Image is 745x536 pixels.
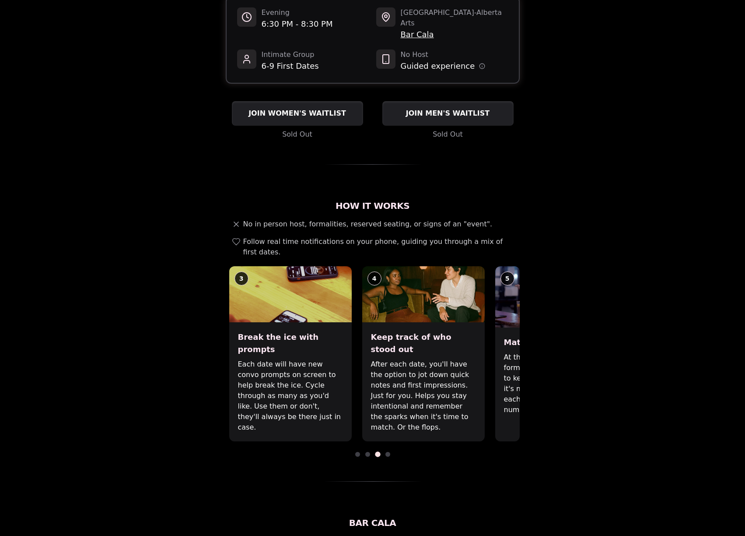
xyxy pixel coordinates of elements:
[401,28,508,41] span: Bar Cala
[262,18,333,30] span: 6:30 PM - 8:30 PM
[401,60,475,72] span: Guided experience
[401,49,486,60] span: No Host
[382,101,514,126] button: JOIN MEN'S WAITLIST - Sold Out
[238,359,343,433] p: Each date will have new convo prompts on screen to help break the ice. Cycle through as many as y...
[500,272,514,286] div: 5
[243,219,493,229] span: No in person host, formalities, reserved seating, or signs of an "event".
[234,272,248,286] div: 3
[247,108,348,119] span: JOIN WOMEN'S WAITLIST
[495,266,618,328] img: Match after, not during
[371,331,476,356] h3: Keep track of who stood out
[282,129,312,140] span: Sold Out
[262,60,319,72] span: 6-9 First Dates
[226,517,520,529] h2: Bar Cala
[232,101,363,126] button: JOIN WOMEN'S WAITLIST - Sold Out
[479,63,485,69] button: Host information
[367,272,381,286] div: 4
[433,129,463,140] span: Sold Out
[238,331,343,356] h3: Break the ice with prompts
[226,200,520,212] h2: How It Works
[504,352,609,415] p: At the end, you'll get a match form to choose who you'd like to keep connecting with. If it's mut...
[243,236,516,257] span: Follow real time notifications on your phone, guiding you through a mix of first dates.
[401,7,508,28] span: [GEOGRAPHIC_DATA] - Alberta Arts
[362,266,485,322] img: Keep track of who stood out
[404,108,491,119] span: JOIN MEN'S WAITLIST
[504,336,609,349] h3: Match after, not during
[229,266,352,322] img: Break the ice with prompts
[262,49,319,60] span: Intimate Group
[262,7,333,18] span: Evening
[371,359,476,433] p: After each date, you'll have the option to jot down quick notes and first impressions. Just for y...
